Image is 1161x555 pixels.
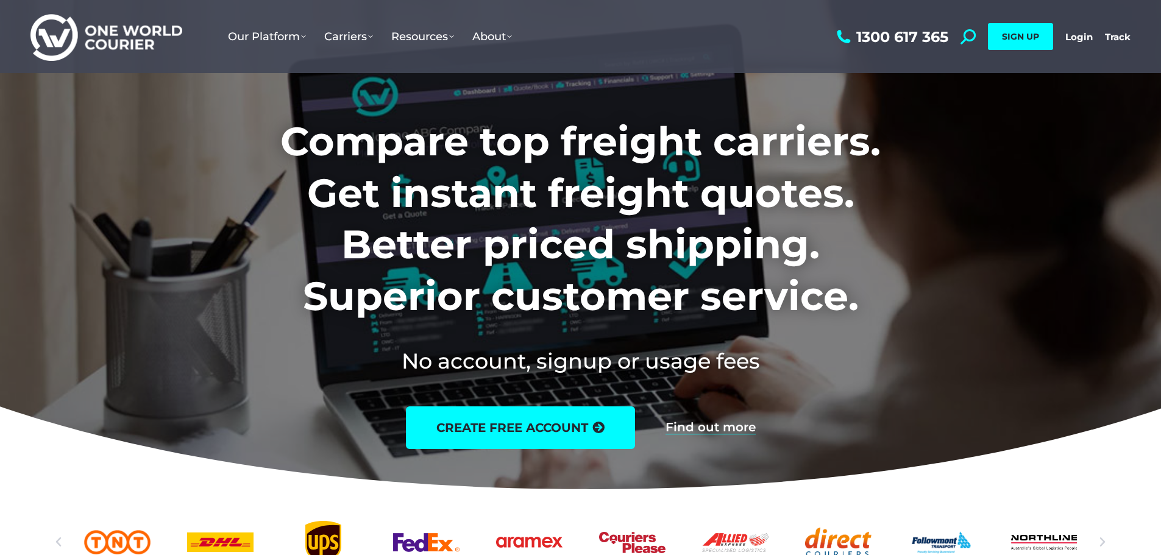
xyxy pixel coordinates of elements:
span: About [472,30,512,43]
a: SIGN UP [988,23,1053,50]
span: Carriers [324,30,373,43]
a: Find out more [666,421,756,434]
a: Login [1065,31,1093,43]
a: 1300 617 365 [834,29,948,44]
a: Our Platform [219,18,315,55]
img: One World Courier [30,12,182,62]
h2: No account, signup or usage fees [200,346,961,376]
span: Resources [391,30,454,43]
a: Resources [382,18,463,55]
a: Track [1105,31,1131,43]
a: About [463,18,521,55]
a: Carriers [315,18,382,55]
span: Our Platform [228,30,306,43]
h1: Compare top freight carriers. Get instant freight quotes. Better priced shipping. Superior custom... [200,116,961,322]
a: create free account [406,406,635,449]
span: SIGN UP [1002,31,1039,42]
